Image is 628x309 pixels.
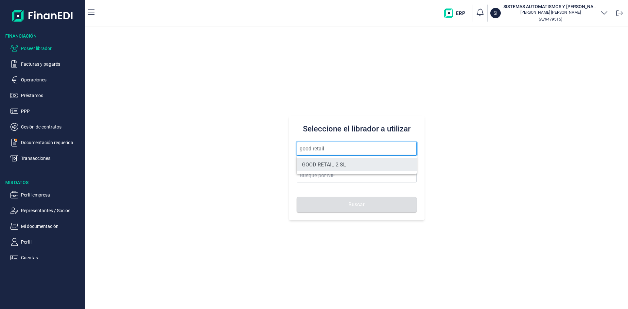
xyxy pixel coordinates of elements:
[10,107,82,115] button: PPP
[10,139,82,146] button: Documentación requerida
[503,10,598,15] p: [PERSON_NAME] [PERSON_NAME]
[21,222,82,230] p: Mi documentación
[297,197,417,213] button: Buscar
[21,191,82,199] p: Perfil empresa
[12,5,73,26] img: Logo de aplicación
[490,3,608,23] button: SISISTEMAS AUTOMATISMOS Y [PERSON_NAME] ELECTRICOS SA[PERSON_NAME] [PERSON_NAME](A79479515)
[10,60,82,68] button: Facturas y pagarés
[297,169,417,182] input: Busque por NIF
[10,44,82,52] button: Poseer librador
[10,207,82,215] button: Representantes / Socios
[444,9,470,18] img: erp
[21,107,82,115] p: PPP
[21,154,82,162] p: Transacciones
[21,60,82,68] p: Facturas y pagarés
[21,76,82,84] p: Operaciones
[297,142,417,156] input: Seleccione la razón social
[21,238,82,246] p: Perfil
[10,254,82,262] button: Cuentas
[10,222,82,230] button: Mi documentación
[539,17,562,22] small: Copiar cif
[503,3,598,10] h3: SISTEMAS AUTOMATISMOS Y [PERSON_NAME] ELECTRICOS SA
[21,254,82,262] p: Cuentas
[21,44,82,52] p: Poseer librador
[21,92,82,99] p: Préstamos
[21,207,82,215] p: Representantes / Socios
[10,76,82,84] button: Operaciones
[21,139,82,146] p: Documentación requerida
[494,10,497,16] p: SI
[21,123,82,131] p: Cesión de contratos
[10,238,82,246] button: Perfil
[10,123,82,131] button: Cesión de contratos
[10,92,82,99] button: Préstamos
[297,158,417,171] li: GOOD RETAIL 2 SL
[10,191,82,199] button: Perfil empresa
[348,202,365,207] span: Buscar
[10,154,82,162] button: Transacciones
[297,124,417,134] h3: Seleccione el librador a utilizar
